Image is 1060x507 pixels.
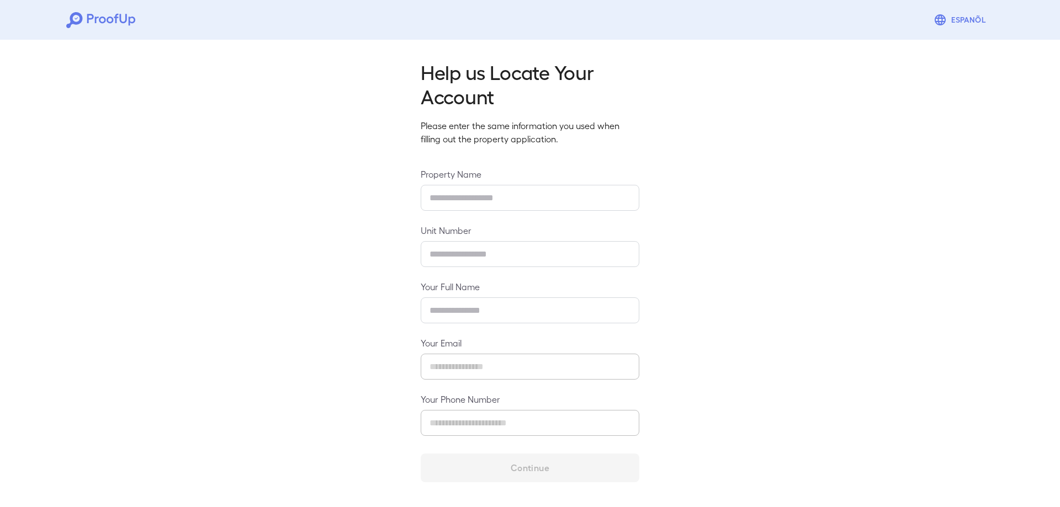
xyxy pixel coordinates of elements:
label: Your Phone Number [421,393,639,405]
label: Unit Number [421,224,639,237]
button: Espanõl [929,9,994,31]
p: Please enter the same information you used when filling out the property application. [421,119,639,146]
label: Your Email [421,337,639,349]
h2: Help us Locate Your Account [421,60,639,108]
label: Property Name [421,168,639,180]
label: Your Full Name [421,280,639,293]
